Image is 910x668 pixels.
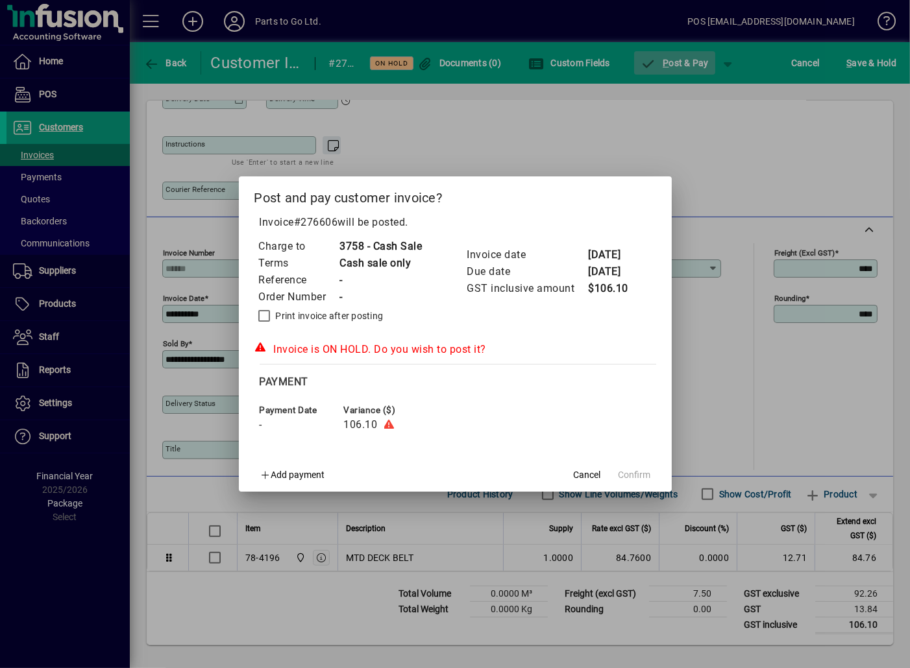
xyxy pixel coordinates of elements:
[588,263,640,280] td: [DATE]
[339,289,423,305] td: -
[339,272,423,289] td: -
[467,246,588,263] td: Invoice date
[294,216,338,228] span: #276606
[339,238,423,255] td: 3758 - Cash Sale
[344,405,422,415] span: Variance ($)
[339,255,423,272] td: Cash sale only
[574,468,601,482] span: Cancel
[258,238,339,255] td: Charge to
[344,419,378,431] span: 106.10
[467,263,588,280] td: Due date
[260,405,338,415] span: Payment date
[588,280,640,297] td: $106.10
[254,463,330,486] button: Add payment
[254,215,656,230] p: Invoice will be posted .
[467,280,588,297] td: GST inclusive amount
[239,176,672,214] h2: Post and pay customer invoice?
[254,342,656,357] div: Invoice is ON HOLD. Do you wish to post it?
[273,309,384,322] label: Print invoice after posting
[588,246,640,263] td: [DATE]
[258,255,339,272] td: Terms
[258,272,339,289] td: Reference
[271,470,325,480] span: Add payment
[260,376,309,388] span: Payment
[567,463,608,486] button: Cancel
[260,419,263,431] span: -
[258,289,339,305] td: Order Number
